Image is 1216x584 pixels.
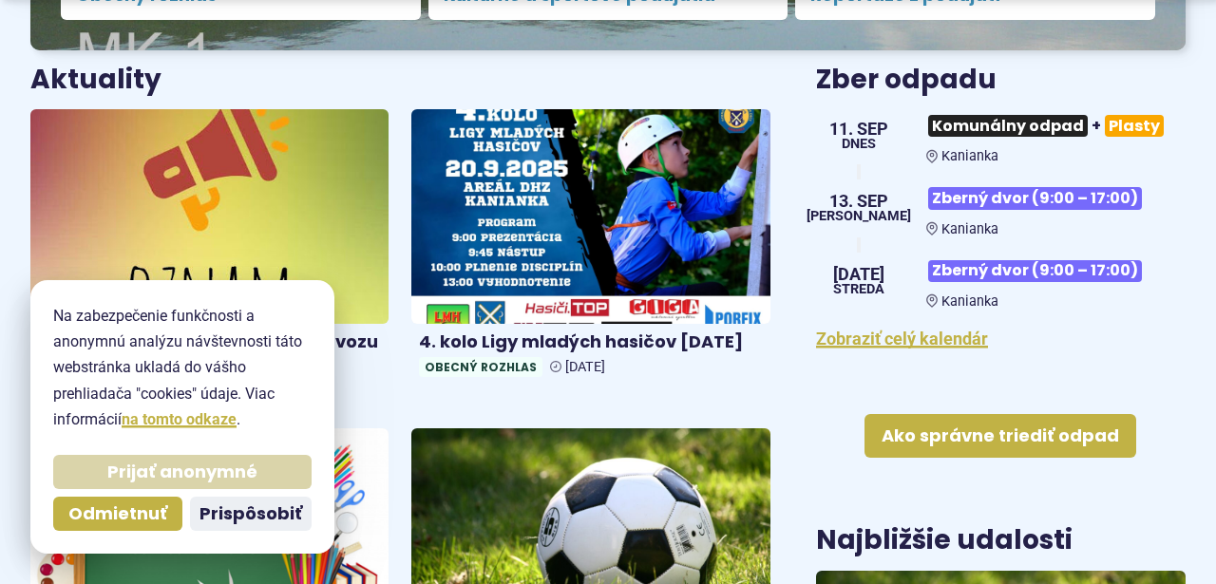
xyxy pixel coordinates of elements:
a: Zobraziť celý kalendár [816,329,988,349]
h3: Aktuality [30,66,161,95]
span: streda [833,283,884,296]
h4: 4. kolo Ligy mladých hasičov [DATE] [419,331,762,353]
span: Kanianka [941,221,998,237]
span: Kanianka [941,293,998,310]
a: Komunálny odpad+Plasty Kanianka 11. sep Dnes [816,107,1186,164]
a: Zberný dvor (9:00 – 17:00) Kanianka [DATE] streda [816,253,1186,310]
span: [PERSON_NAME] [807,210,911,223]
span: Odmietnuť [68,503,167,525]
span: Zberný dvor (9:00 – 17:00) [928,260,1142,282]
span: 11. sep [829,121,888,138]
a: 4. kolo Ligy mladých hasičov [DATE] Obecný rozhlas [DATE] [411,109,769,384]
span: [DATE] [833,266,884,283]
h3: Zber odpadu [816,66,1186,95]
h3: Najbližšie udalosti [816,526,1073,556]
h3: + [926,107,1186,144]
span: Plasty [1105,115,1164,137]
span: [DATE] [565,359,605,375]
span: 13. sep [807,193,911,210]
span: Kanianka [941,148,998,164]
a: Ako správne triediť odpad [864,414,1136,458]
a: Zberný dvor (9:00 – 17:00) Kanianka 13. sep [PERSON_NAME] [816,179,1186,236]
p: Na zabezpečenie funkčnosti a anonymnú analýzu návštevnosti táto webstránka ukladá do vášho prehli... [53,303,312,432]
span: Komunálny odpad [928,115,1088,137]
button: Prijať anonymné [53,455,312,489]
button: Prispôsobiť [190,497,312,531]
span: Prijať anonymné [107,462,257,483]
span: Zberný dvor (9:00 – 17:00) [928,187,1142,209]
a: na tomto odkaze [122,410,237,428]
a: Prosba o trpezlivosť ohľadom odvozu kuchynských odpadov Obecný rozhlas [DATE] [30,109,389,405]
span: Prispôsobiť [199,503,302,525]
span: Dnes [829,138,888,151]
button: Odmietnuť [53,497,182,531]
span: Obecný rozhlas [419,357,542,377]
